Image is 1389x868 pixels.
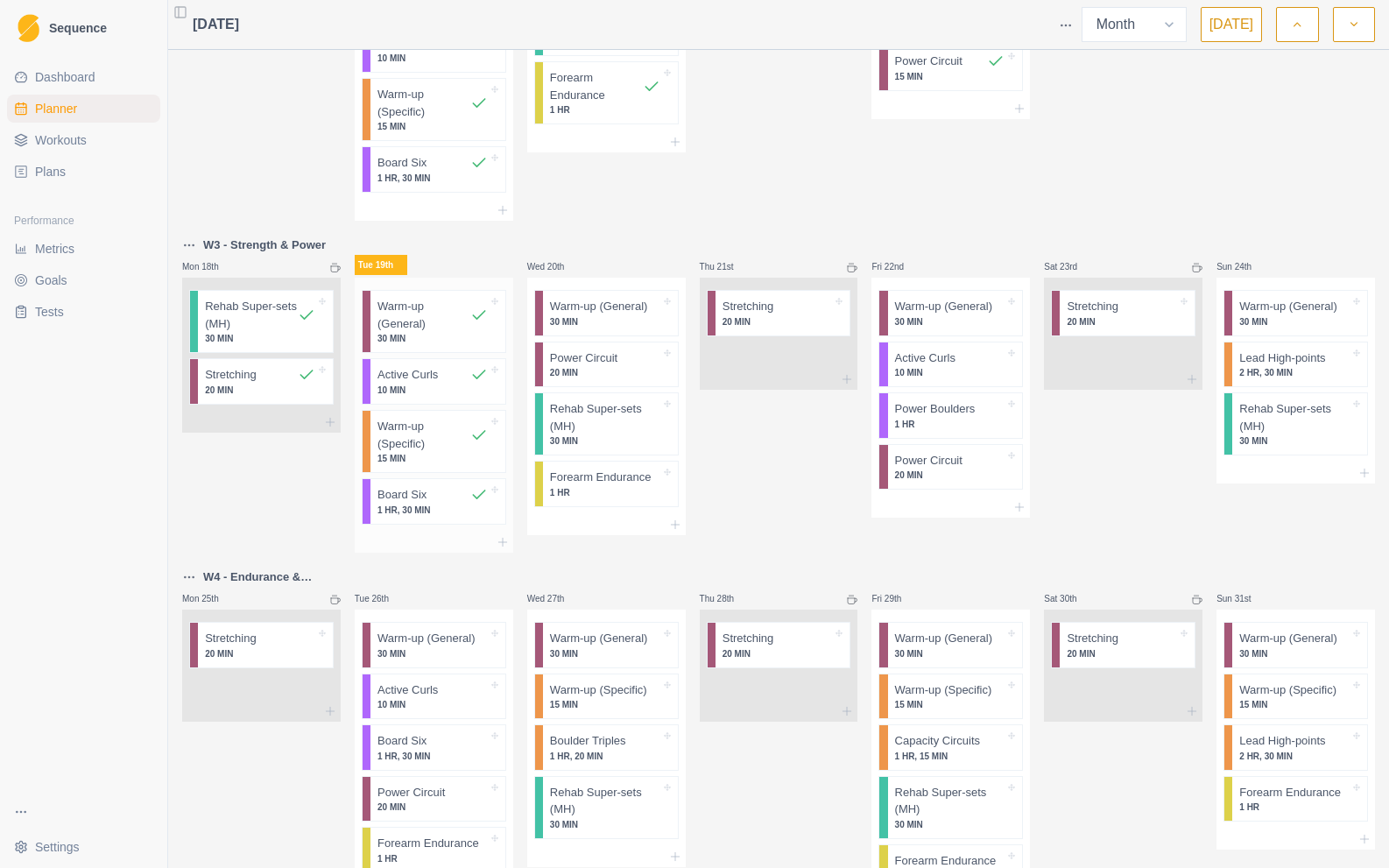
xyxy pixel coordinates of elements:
[1223,724,1368,771] div: Lead High-points2 HR, 30 MIN
[550,400,660,434] p: Rehab Super-sets (MH)
[1239,801,1350,814] p: 1 HR
[35,100,77,117] span: Planner
[362,78,506,141] div: Warm-up (Specific)15 MIN
[1223,674,1368,720] div: Warm-up (Specific)15 MIN
[1239,698,1350,711] p: 15 MIN
[49,22,107,34] span: Sequence
[362,622,506,668] div: Warm-up (General)30 MIN
[189,290,334,353] div: Rehab Super-sets (MH)30 MIN
[895,366,1005,379] p: 10 MIN
[527,592,580,605] p: Wed 27th
[550,298,647,315] p: Warm-up (General)
[895,750,1005,763] p: 1 HR, 15 MIN
[7,235,160,263] a: Metrics
[35,272,67,289] span: Goals
[377,418,470,452] p: Warm-up (Specific)
[550,366,660,379] p: 20 MIN
[895,53,962,70] p: Power Circuit
[1239,681,1336,699] p: Warm-up (Specific)
[895,315,1005,328] p: 30 MIN
[1239,647,1350,660] p: 30 MIN
[895,698,1005,711] p: 15 MIN
[895,784,1005,818] p: Rehab Super-sets (MH)
[182,592,235,605] p: Mon 25th
[355,592,407,605] p: Tue 26th
[377,120,488,133] p: 15 MIN
[878,776,1023,839] div: Rehab Super-sets (MH)30 MIN
[895,452,962,469] p: Power Circuit
[895,681,992,699] p: Warm-up (Specific)
[203,568,341,586] p: W4 - Endurance & Capacity
[7,298,160,326] a: Tests
[355,255,407,275] p: Tue 19th
[895,298,992,315] p: Warm-up (General)
[895,400,976,418] p: Power Boulders
[377,681,438,699] p: Active Curls
[895,647,1005,660] p: 30 MIN
[534,622,679,668] div: Warm-up (General)30 MIN
[700,592,752,605] p: Thu 28th
[723,630,774,647] p: Stretching
[550,434,660,448] p: 30 MIN
[377,647,488,660] p: 30 MIN
[377,801,488,814] p: 20 MIN
[550,681,647,699] p: Warm-up (Specific)
[1239,732,1325,750] p: Lead High-points
[534,61,679,124] div: Forearm Endurance1 HR
[534,776,679,839] div: Rehab Super-sets (MH)30 MIN
[189,358,334,405] div: Stretching20 MIN
[550,315,660,328] p: 30 MIN
[1067,315,1177,328] p: 20 MIN
[700,260,752,273] p: Thu 21st
[895,630,992,647] p: Warm-up (General)
[895,818,1005,831] p: 30 MIN
[377,52,488,65] p: 10 MIN
[362,290,506,353] div: Warm-up (General)30 MIN
[35,303,64,321] span: Tests
[895,732,981,750] p: Capacity Circuits
[1239,315,1350,328] p: 30 MIN
[1223,392,1368,455] div: Rehab Super-sets (MH)30 MIN
[1239,400,1350,434] p: Rehab Super-sets (MH)
[1044,260,1096,273] p: Sat 23rd
[534,290,679,336] div: Warm-up (General)30 MIN
[723,647,833,660] p: 20 MIN
[193,14,239,35] span: [DATE]
[7,7,160,49] a: LogoSequence
[377,852,488,865] p: 1 HR
[534,674,679,720] div: Warm-up (Specific)15 MIN
[1239,349,1325,367] p: Lead High-points
[1067,298,1118,315] p: Stretching
[878,392,1023,439] div: Power Boulders1 HR
[205,332,315,345] p: 30 MIN
[377,154,427,172] p: Board Six
[550,647,660,660] p: 30 MIN
[1051,290,1195,336] div: Stretching20 MIN
[7,266,160,294] a: Goals
[1239,298,1336,315] p: Warm-up (General)
[550,784,660,818] p: Rehab Super-sets (MH)
[377,784,445,801] p: Power Circuit
[362,146,506,193] div: Board Six1 HR, 30 MIN
[878,342,1023,388] div: Active Curls10 MIN
[362,358,506,405] div: Active Curls10 MIN
[18,14,39,43] img: Logo
[1239,434,1350,448] p: 30 MIN
[377,452,488,465] p: 15 MIN
[377,732,427,750] p: Board Six
[1239,750,1350,763] p: 2 HR, 30 MIN
[377,366,438,384] p: Active Curls
[527,260,580,273] p: Wed 20th
[878,45,1023,91] div: Power Circuit15 MIN
[550,732,626,750] p: Boulder Triples
[550,103,660,116] p: 1 HR
[1067,630,1118,647] p: Stretching
[895,70,1005,83] p: 15 MIN
[1223,622,1368,668] div: Warm-up (General)30 MIN
[1223,290,1368,336] div: Warm-up (General)30 MIN
[895,418,1005,431] p: 1 HR
[205,298,298,332] p: Rehab Super-sets (MH)
[7,158,160,186] a: Plans
[878,674,1023,720] div: Warm-up (Specific)15 MIN
[7,63,160,91] a: Dashboard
